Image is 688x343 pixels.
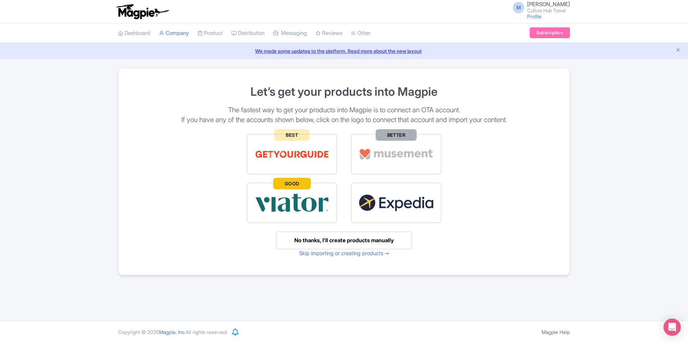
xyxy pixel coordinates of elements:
[664,319,681,336] div: Open Intercom Messenger
[231,23,264,43] a: Distribution
[527,1,570,8] span: [PERSON_NAME]
[255,142,330,167] img: get_your_guide-5a6366678479520ec94e3f9d2b9f304b.svg
[127,115,561,125] p: If you have any of the accounts shown below, click on the logo to connect that account and import...
[542,329,570,335] a: Magpie Help
[527,8,570,13] small: Culture Hub Travel
[344,131,448,177] a: BETTER
[198,23,223,43] a: Product
[4,47,684,55] a: We made some updates to the platform. Read more about the new layout
[359,190,434,215] img: expedia22-01-93867e2ff94c7cd37d965f09d456db68.svg
[274,129,309,141] span: BEST
[159,23,189,43] a: Company
[240,131,344,177] a: BEST
[351,23,371,43] a: Other
[299,250,389,257] a: Skip importing or creating products ➙
[276,231,412,250] a: No thanks, I’ll create products manually
[255,190,330,215] img: viator-e2bf771eb72f7a6029a5edfbb081213a.svg
[127,85,561,98] h1: Let’s get your products into Magpie
[376,129,417,141] span: BETTER
[127,105,561,115] p: The fastest way to get your products into Magpie is to connect an OTA account.
[513,2,524,13] span: M
[114,328,232,336] div: Copyright © 2025 All rights reserved.
[159,329,186,335] span: Magpie, Inc.
[675,46,681,55] button: Close announcement
[118,23,150,43] a: Dashboard
[527,13,542,19] a: Profile
[530,27,570,38] a: Subscription
[359,142,434,167] img: musement-dad6797fd076d4ac540800b229e01643.svg
[273,178,311,189] span: GOOD
[273,23,307,43] a: Messaging
[114,4,170,19] img: logo-ab69f6fb50320c5b225c76a69d11143b.png
[316,23,342,43] a: Reviews
[240,180,344,226] a: GOOD
[508,1,570,13] a: M [PERSON_NAME] Culture Hub Travel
